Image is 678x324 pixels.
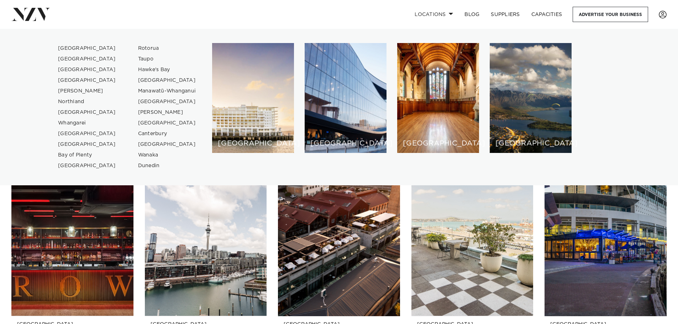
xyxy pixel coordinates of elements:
[132,43,202,54] a: Rotorua
[132,150,202,160] a: Wanaka
[132,118,202,128] a: [GEOGRAPHIC_DATA]
[52,150,122,160] a: Bay of Plenty
[132,86,202,96] a: Manawatū-Whanganui
[459,7,485,22] a: BLOG
[132,128,202,139] a: Canterbury
[132,96,202,107] a: [GEOGRAPHIC_DATA]
[485,7,525,22] a: SUPPLIERS
[132,160,202,171] a: Dunedin
[52,54,122,64] a: [GEOGRAPHIC_DATA]
[490,43,572,153] a: Queenstown venues [GEOGRAPHIC_DATA]
[52,43,122,54] a: [GEOGRAPHIC_DATA]
[305,43,387,153] a: Wellington venues [GEOGRAPHIC_DATA]
[409,7,459,22] a: Locations
[397,43,479,153] a: Christchurch venues [GEOGRAPHIC_DATA]
[310,140,381,147] h6: [GEOGRAPHIC_DATA]
[52,75,122,86] a: [GEOGRAPHIC_DATA]
[52,128,122,139] a: [GEOGRAPHIC_DATA]
[52,160,122,171] a: [GEOGRAPHIC_DATA]
[52,107,122,118] a: [GEOGRAPHIC_DATA]
[52,96,122,107] a: Northland
[278,153,400,316] img: Aerial view of Darling on Drake
[573,7,648,22] a: Advertise your business
[495,140,566,147] h6: [GEOGRAPHIC_DATA]
[526,7,568,22] a: Capacities
[132,54,202,64] a: Taupo
[132,64,202,75] a: Hawke's Bay
[52,86,122,96] a: [PERSON_NAME]
[132,107,202,118] a: [PERSON_NAME]
[403,140,473,147] h6: [GEOGRAPHIC_DATA]
[132,75,202,86] a: [GEOGRAPHIC_DATA]
[212,43,294,153] a: Auckland venues [GEOGRAPHIC_DATA]
[11,8,50,21] img: nzv-logo.png
[52,64,122,75] a: [GEOGRAPHIC_DATA]
[132,139,202,150] a: [GEOGRAPHIC_DATA]
[52,139,122,150] a: [GEOGRAPHIC_DATA]
[218,140,288,147] h6: [GEOGRAPHIC_DATA]
[52,118,122,128] a: Whangarei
